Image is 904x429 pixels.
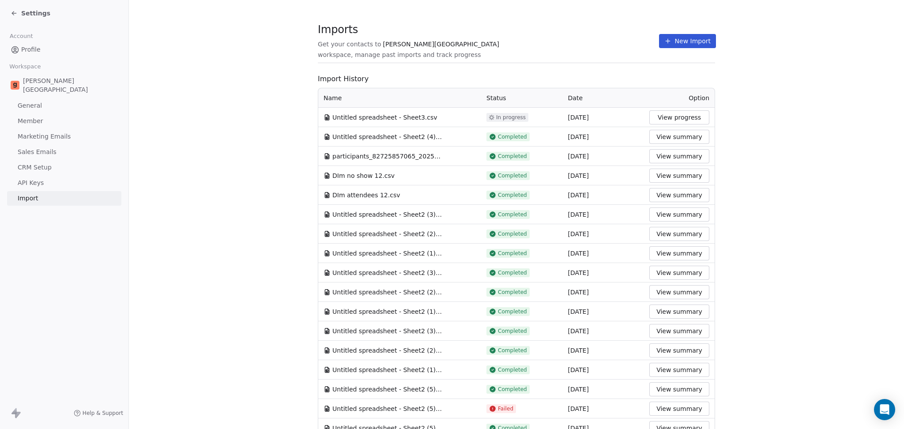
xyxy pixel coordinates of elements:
[649,169,709,183] button: View summary
[7,160,121,175] a: CRM Setup
[649,130,709,144] button: View summary
[498,153,527,160] span: Completed
[496,114,526,121] span: In progress
[568,404,639,413] div: [DATE]
[18,163,52,172] span: CRM Setup
[498,133,527,140] span: Completed
[332,268,443,277] span: Untitled spreadsheet - Sheet2 (3).csv
[318,50,481,59] span: workspace, manage past imports and track progress
[332,307,443,316] span: Untitled spreadsheet - Sheet2 (1).csv
[649,324,709,338] button: View summary
[324,94,342,102] span: Name
[83,410,123,417] span: Help & Support
[7,176,121,190] a: API Keys
[11,9,50,18] a: Settings
[659,34,716,48] button: New Import
[332,404,443,413] span: Untitled spreadsheet - Sheet2 (5).csv
[689,94,709,102] span: Option
[649,149,709,163] button: View summary
[332,132,443,141] span: Untitled spreadsheet - Sheet2 (4).csv
[7,129,121,144] a: Marketing Emails
[318,74,715,84] span: Import History
[18,147,56,157] span: Sales Emails
[498,347,527,354] span: Completed
[318,40,381,49] span: Get your contacts to
[332,249,443,258] span: Untitled spreadsheet - Sheet2 (1).csv
[498,327,527,335] span: Completed
[332,210,443,219] span: Untitled spreadsheet - Sheet2 (3).csv
[568,346,639,355] div: [DATE]
[649,402,709,416] button: View summary
[498,192,527,199] span: Completed
[568,210,639,219] div: [DATE]
[332,113,437,122] span: Untitled spreadsheet - Sheet3.csv
[568,268,639,277] div: [DATE]
[318,23,659,36] span: Imports
[21,45,41,54] span: Profile
[6,30,37,43] span: Account
[649,207,709,222] button: View summary
[568,385,639,394] div: [DATE]
[568,230,639,238] div: [DATE]
[332,385,443,394] span: Untitled spreadsheet - Sheet2 (5).csv
[568,307,639,316] div: [DATE]
[649,305,709,319] button: View summary
[498,250,527,257] span: Completed
[18,101,42,110] span: General
[498,172,527,179] span: Completed
[332,230,443,238] span: Untitled spreadsheet - Sheet2 (2).csv
[568,288,639,297] div: [DATE]
[498,386,527,393] span: Completed
[7,191,121,206] a: Import
[23,76,118,94] span: [PERSON_NAME][GEOGRAPHIC_DATA]
[498,230,527,237] span: Completed
[649,227,709,241] button: View summary
[7,98,121,113] a: General
[21,9,50,18] span: Settings
[649,188,709,202] button: View summary
[332,171,395,180] span: DIm no show 12.csv
[568,171,639,180] div: [DATE]
[874,399,895,420] div: Open Intercom Messenger
[649,382,709,396] button: View summary
[18,178,44,188] span: API Keys
[568,249,639,258] div: [DATE]
[568,132,639,141] div: [DATE]
[649,266,709,280] button: View summary
[498,289,527,296] span: Completed
[383,40,499,49] span: [PERSON_NAME][GEOGRAPHIC_DATA]
[568,94,583,102] span: Date
[332,365,443,374] span: Untitled spreadsheet - Sheet2 (1).csv
[498,269,527,276] span: Completed
[568,327,639,335] div: [DATE]
[649,285,709,299] button: View summary
[568,152,639,161] div: [DATE]
[332,191,400,199] span: DIm attendees 12.csv
[332,288,443,297] span: Untitled spreadsheet - Sheet2 (2).csv
[568,191,639,199] div: [DATE]
[332,346,443,355] span: Untitled spreadsheet - Sheet2 (2).csv
[18,132,71,141] span: Marketing Emails
[11,81,19,90] img: Goela%20School%20Logos%20(4).png
[7,114,121,128] a: Member
[649,110,709,124] button: View progress
[7,145,121,159] a: Sales Emails
[498,308,527,315] span: Completed
[498,211,527,218] span: Completed
[332,327,443,335] span: Untitled spreadsheet - Sheet2 (3).csv
[18,117,43,126] span: Member
[6,60,45,73] span: Workspace
[74,410,123,417] a: Help & Support
[649,363,709,377] button: View summary
[18,194,38,203] span: Import
[498,366,527,373] span: Completed
[568,365,639,374] div: [DATE]
[486,94,506,102] span: Status
[498,405,513,412] span: Failed
[7,42,121,57] a: Profile
[568,113,639,122] div: [DATE]
[649,246,709,260] button: View summary
[649,343,709,357] button: View summary
[332,152,443,161] span: participants_82725857065_2025_08_31.csv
